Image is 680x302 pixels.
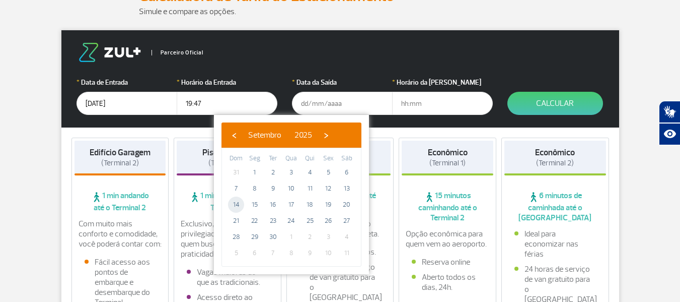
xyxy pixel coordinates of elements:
span: 10 [320,245,336,261]
input: hh:mm [392,92,493,115]
span: 1 min andando até o Terminal 2 [177,191,278,213]
span: 3 [283,164,299,180]
button: Calcular [507,92,603,115]
li: Ideal para economizar nas férias [514,229,596,259]
span: 7 [265,245,281,261]
th: weekday [337,153,356,164]
span: 7 [228,180,244,197]
span: 9 [302,245,318,261]
p: Com muito mais conforto e comodidade, você poderá contar com: [79,219,162,249]
img: logo-zul.png [77,43,143,62]
button: 2025 [288,128,319,143]
span: 15 minutos caminhando até o Terminal 2 [402,191,493,223]
span: 29 [247,229,263,245]
input: dd/mm/aaaa [292,92,393,115]
th: weekday [264,153,282,164]
button: Abrir tradutor de língua de sinais. [659,101,680,123]
span: 6 [339,164,355,180]
p: Exclusivo, com localização privilegiada e ideal para quem busca conforto e praticidade. [181,219,274,259]
span: (Terminal 1) [429,158,466,168]
span: 5 [228,245,244,261]
button: Abrir recursos assistivos. [659,123,680,145]
span: 19 [320,197,336,213]
span: 17 [283,197,299,213]
strong: Econômico [428,147,468,158]
input: dd/mm/aaaa [77,92,177,115]
label: Data da Saída [292,77,393,88]
span: (Terminal 2) [536,158,574,168]
span: 3 [320,229,336,245]
p: Opção econômica para quem vem ao aeroporto. [406,229,489,249]
span: 16 [265,197,281,213]
p: Simule e compare as opções. [139,6,542,18]
bs-datepicker-container: calendar [214,115,369,274]
span: 6 [247,245,263,261]
span: 22 [247,213,263,229]
span: 4 [339,229,355,245]
span: (Terminal 2) [208,158,246,168]
strong: Econômico [535,147,575,158]
span: 2 [302,229,318,245]
button: Setembro [242,128,288,143]
button: ‹ [226,128,242,143]
span: 18 [302,197,318,213]
span: 6 minutos de caminhada até o [GEOGRAPHIC_DATA] [504,191,606,223]
label: Data de Entrada [77,77,177,88]
th: weekday [282,153,301,164]
th: weekday [227,153,246,164]
strong: Edifício Garagem [90,147,150,158]
span: 2 [265,164,281,180]
span: 20 [339,197,355,213]
span: 30 [265,229,281,245]
span: 1 [247,164,263,180]
span: 2025 [294,130,312,140]
label: Horário da [PERSON_NAME] [392,77,493,88]
strong: Piso Premium [202,147,252,158]
span: 21 [228,213,244,229]
span: (Terminal 2) [101,158,139,168]
span: 11 [339,245,355,261]
span: 12 [320,180,336,197]
span: 27 [339,213,355,229]
span: 31 [228,164,244,180]
span: Setembro [248,130,281,140]
span: 4 [302,164,318,180]
span: 5 [320,164,336,180]
span: 1 [283,229,299,245]
button: › [319,128,334,143]
div: Plugin de acessibilidade da Hand Talk. [659,101,680,145]
span: 13 [339,180,355,197]
th: weekday [300,153,319,164]
li: Aberto todos os dias, 24h. [412,272,483,292]
span: 1 min andando até o Terminal 2 [74,191,166,213]
input: hh:mm [177,92,277,115]
bs-datepicker-navigation-view: ​ ​ ​ [226,129,334,139]
span: 9 [265,180,281,197]
span: 10 [283,180,299,197]
span: 26 [320,213,336,229]
th: weekday [246,153,264,164]
span: 14 [228,197,244,213]
li: Reserva online [412,257,483,267]
span: 23 [265,213,281,229]
li: Vagas maiores do que as tradicionais. [187,267,268,287]
th: weekday [319,153,338,164]
span: 15 [247,197,263,213]
span: 25 [302,213,318,229]
span: 28 [228,229,244,245]
span: 8 [247,180,263,197]
span: 11 [302,180,318,197]
label: Horário da Entrada [177,77,277,88]
span: 24 [283,213,299,229]
span: Parceiro Oficial [152,50,203,55]
span: 8 [283,245,299,261]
